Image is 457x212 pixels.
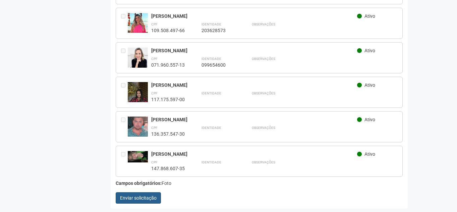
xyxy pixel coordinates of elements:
strong: CPF [151,126,158,130]
img: user.jpg [128,13,148,33]
div: [PERSON_NAME] [151,48,357,54]
div: 147.868.607-35 [151,165,185,171]
div: [PERSON_NAME] [151,82,357,88]
div: [PERSON_NAME] [151,151,357,157]
strong: Observações [252,22,275,26]
div: 117.175.597-00 [151,96,185,102]
span: Ativo [364,13,375,19]
button: Enviar solicitação [116,192,161,204]
div: Entre em contato com a Aministração para solicitar o cancelamento ou 2a via [121,82,128,102]
div: Entre em contato com a Aministração para solicitar o cancelamento ou 2a via [121,13,128,33]
div: 099654600 [202,62,235,68]
strong: CPF [151,22,158,26]
div: Entre em contato com a Aministração para solicitar o cancelamento ou 2a via [121,151,128,171]
span: Ativo [364,48,375,53]
strong: Identidade [202,91,221,95]
strong: Identidade [202,160,221,164]
strong: CPF [151,91,158,95]
span: Ativo [364,151,375,157]
strong: Observações [252,126,275,130]
img: user.jpg [128,151,148,162]
span: Ativo [364,117,375,122]
div: [PERSON_NAME] [151,117,357,123]
div: 203628573 [202,27,235,33]
strong: Observações [252,160,275,164]
div: 136.357.547-30 [151,131,185,137]
div: 109.508.497-66 [151,27,185,33]
img: user.jpg [128,48,148,77]
div: 071.960.557-13 [151,62,185,68]
img: user.jpg [128,117,148,152]
strong: Identidade [202,22,221,26]
strong: Identidade [202,57,221,61]
span: Ativo [364,82,375,88]
strong: Observações [252,57,275,61]
div: Foto [116,180,403,186]
strong: Campos obrigatórios: [116,181,162,186]
div: Entre em contato com a Aministração para solicitar o cancelamento ou 2a via [121,48,128,68]
div: [PERSON_NAME] [151,13,357,19]
img: user.jpg [128,82,148,112]
strong: Identidade [202,126,221,130]
strong: CPF [151,57,158,61]
div: Entre em contato com a Aministração para solicitar o cancelamento ou 2a via [121,117,128,137]
strong: CPF [151,160,158,164]
strong: Observações [252,91,275,95]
